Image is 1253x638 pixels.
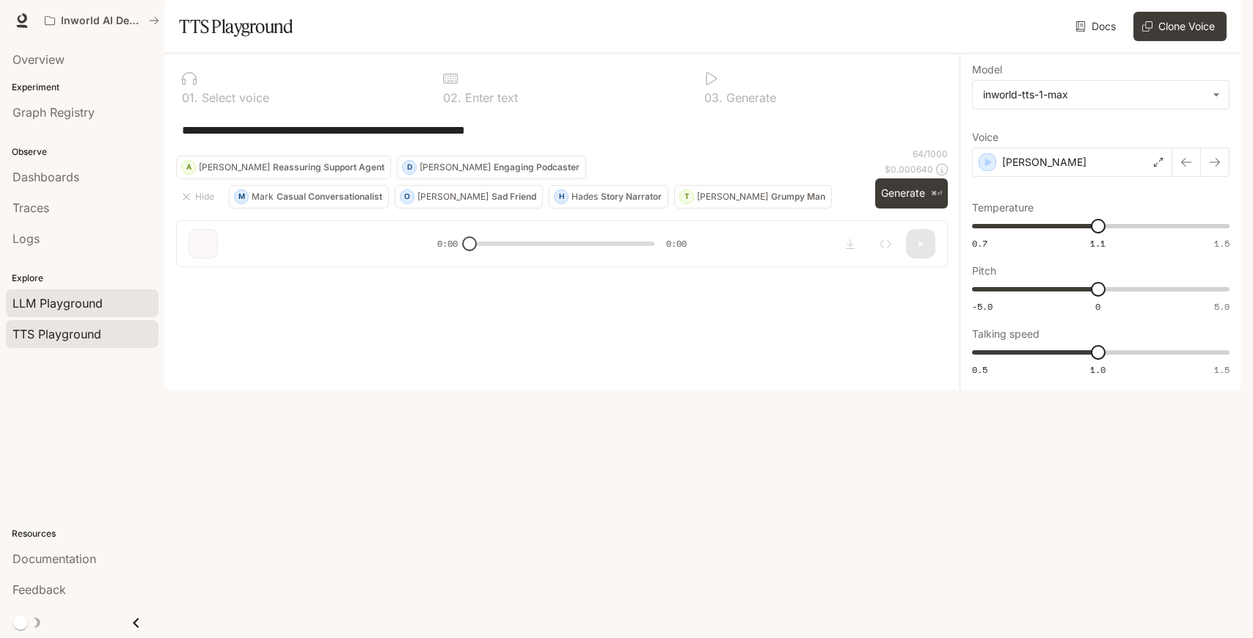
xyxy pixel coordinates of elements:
[1214,300,1230,313] span: 5.0
[403,156,416,179] div: D
[723,92,776,104] p: Generate
[674,185,832,209] button: T[PERSON_NAME]Grumpy Man
[931,189,942,198] p: ⌘⏎
[176,156,391,179] button: A[PERSON_NAME]Reassuring Support Agent
[972,132,998,142] p: Voice
[401,185,414,209] div: O
[252,192,274,201] p: Mark
[494,163,580,172] p: Engaging Podcaster
[680,185,693,209] div: T
[182,92,198,104] p: 0 1 .
[697,192,768,201] p: [PERSON_NAME]
[179,12,293,41] h1: TTS Playground
[420,163,491,172] p: [PERSON_NAME]
[38,6,166,35] button: All workspaces
[972,203,1034,213] p: Temperature
[771,192,825,201] p: Grumpy Man
[198,92,269,104] p: Select voice
[1090,363,1106,376] span: 1.0
[913,148,948,160] p: 64 / 1000
[461,92,518,104] p: Enter text
[972,266,996,276] p: Pitch
[972,65,1002,75] p: Model
[492,192,536,201] p: Sad Friend
[555,185,568,209] div: H
[229,185,389,209] button: MMarkCasual Conversationalist
[601,192,662,201] p: Story Narrator
[1002,155,1086,170] p: [PERSON_NAME]
[199,163,270,172] p: [PERSON_NAME]
[273,163,384,172] p: Reassuring Support Agent
[972,329,1040,339] p: Talking speed
[1073,12,1122,41] a: Docs
[972,300,993,313] span: -5.0
[277,192,382,201] p: Casual Conversationalist
[1095,300,1100,313] span: 0
[972,237,987,250] span: 0.7
[875,178,948,209] button: Generate⌘⏎
[885,163,933,175] p: $ 0.000640
[1214,363,1230,376] span: 1.5
[1133,12,1227,41] button: Clone Voice
[61,15,143,27] p: Inworld AI Demos
[182,156,195,179] div: A
[417,192,489,201] p: [PERSON_NAME]
[397,156,586,179] button: D[PERSON_NAME]Engaging Podcaster
[704,92,723,104] p: 0 3 .
[176,185,223,209] button: Hide
[395,185,543,209] button: O[PERSON_NAME]Sad Friend
[549,185,668,209] button: HHadesStory Narrator
[983,87,1205,102] div: inworld-tts-1-max
[1090,237,1106,250] span: 1.1
[972,363,987,376] span: 0.5
[1214,237,1230,250] span: 1.5
[235,185,248,209] div: M
[443,92,461,104] p: 0 2 .
[973,81,1229,109] div: inworld-tts-1-max
[571,192,598,201] p: Hades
